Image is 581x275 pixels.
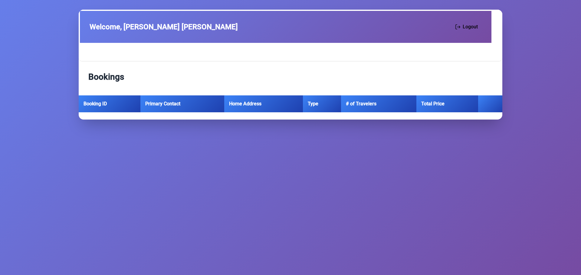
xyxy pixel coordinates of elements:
[303,95,341,112] th: Type
[416,95,478,112] th: Total Price
[79,95,140,112] th: Booking ID
[451,21,482,33] button: Logout
[341,95,416,112] th: # of Travelers
[88,71,493,83] h2: Bookings
[90,21,238,32] span: Welcome, [PERSON_NAME] [PERSON_NAME]
[140,95,224,112] th: Primary Contact
[463,23,478,30] span: Logout
[224,95,303,112] th: Home Address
